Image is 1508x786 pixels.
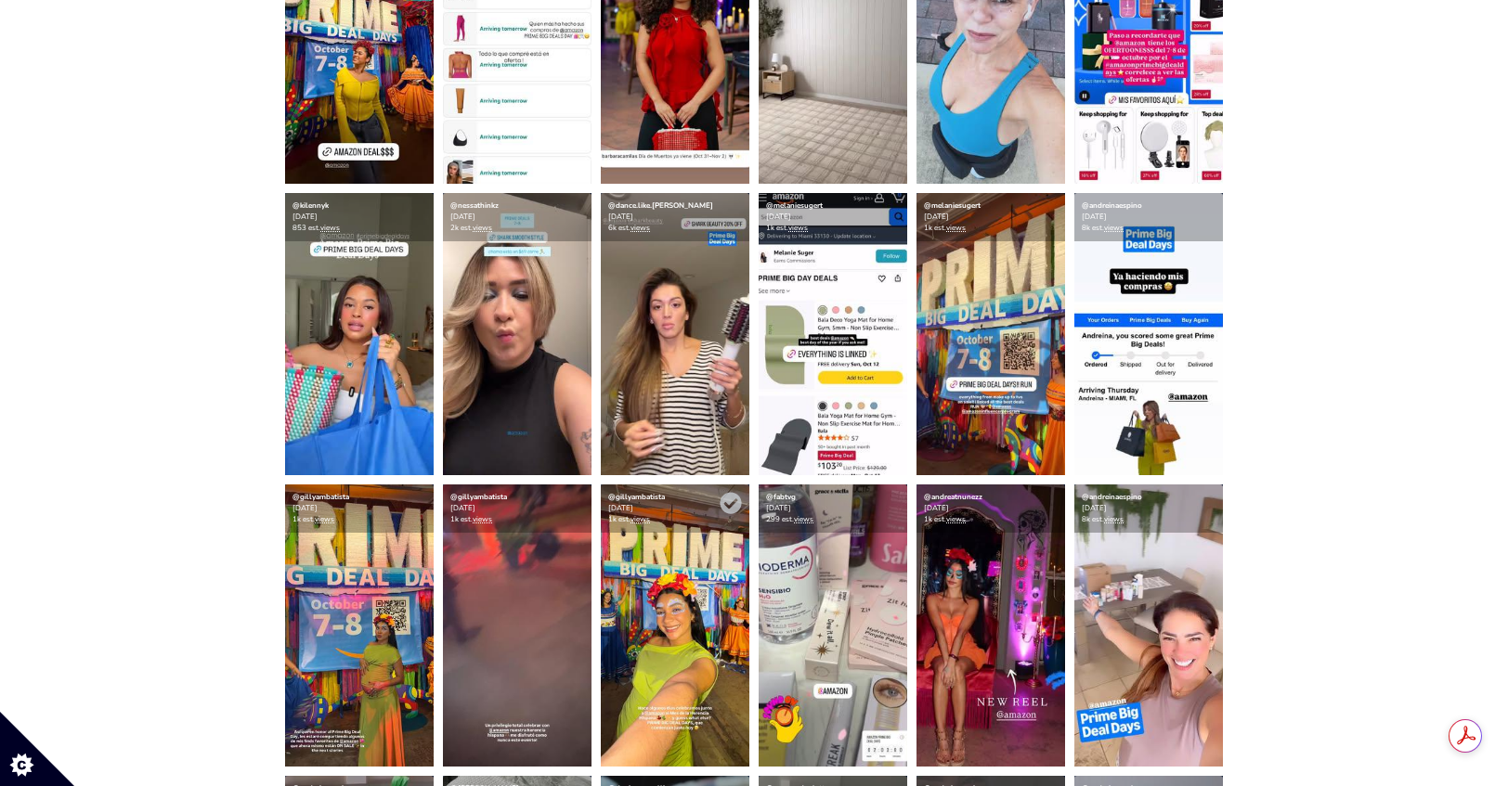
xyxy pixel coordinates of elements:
a: views [315,514,334,524]
a: @gillyambatista [608,492,665,502]
div: [DATE] 1k est. [759,193,907,241]
div: [DATE] 1k est. [916,484,1065,533]
a: views [630,223,650,233]
a: @andreinaespino [1082,492,1142,502]
a: @fabtvg [766,492,796,502]
a: views [630,514,650,524]
div: [DATE] 8k est. [1074,193,1223,241]
div: [DATE] 1k est. [443,484,591,533]
a: views [1104,223,1124,233]
div: [DATE] 299 est. [759,484,907,533]
div: [DATE] 1k est. [285,484,434,533]
a: @gillyambatista [450,492,507,502]
a: views [794,514,813,524]
a: @nessathinkz [450,200,499,211]
a: @andreinaespino [1082,200,1142,211]
a: views [788,223,808,233]
div: [DATE] 6k est. [601,193,749,241]
div: [DATE] 1k est. [916,193,1065,241]
a: views [946,514,966,524]
div: [DATE] 2k est. [443,193,591,241]
a: @melaniesugert [924,200,981,211]
a: views [473,514,492,524]
div: [DATE] 853 est. [285,193,434,241]
a: @andreatnunezz [924,492,982,502]
a: views [946,223,966,233]
a: views [473,223,492,233]
div: [DATE] 1k est. [601,484,749,533]
div: [DATE] 8k est. [1074,484,1223,533]
a: @dance.like.[PERSON_NAME] [608,200,713,211]
a: views [320,223,340,233]
a: views [1104,514,1124,524]
a: @gillyambatista [292,492,349,502]
a: @kilennyk [292,200,329,211]
a: @melaniesugert [766,200,823,211]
